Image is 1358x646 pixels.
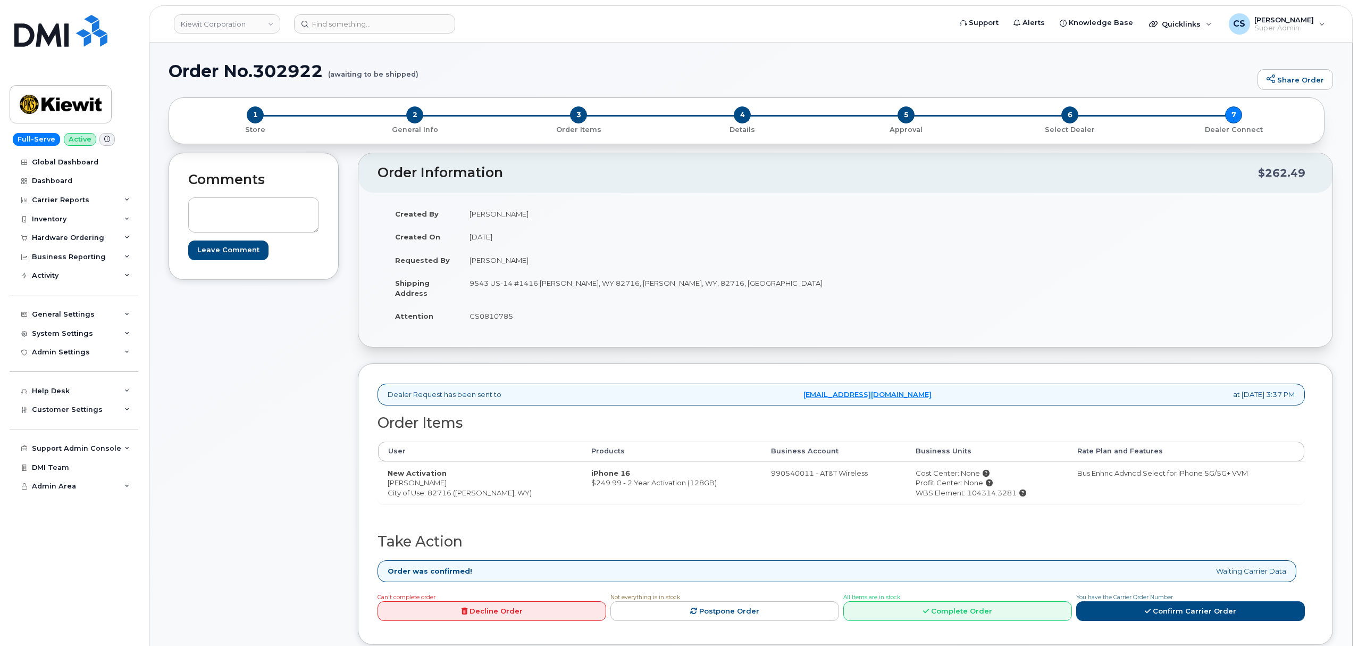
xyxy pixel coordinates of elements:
td: 990540011 - AT&T Wireless [761,461,906,504]
a: Postpone Order [610,601,839,621]
h2: Order Information [378,165,1258,180]
p: Approval [828,125,984,135]
div: Waiting Carrier Data [378,560,1296,582]
td: Bus Enhnc Advncd Select for iPhone 5G/5G+ VVM [1068,461,1304,504]
a: Confirm Carrier Order [1076,601,1305,621]
th: Business Units [906,442,1068,461]
a: 4 Details [660,123,824,135]
a: 3 Order Items [497,123,660,135]
span: 2 [406,106,423,123]
td: $249.99 - 2 Year Activation (128GB) [582,461,762,504]
strong: New Activation [388,469,447,477]
a: 2 General Info [333,123,497,135]
td: [PERSON_NAME] [460,202,837,226]
small: (awaiting to be shipped) [328,62,418,78]
span: 5 [898,106,915,123]
h2: Order Items [378,415,1305,431]
div: Profit Center: None [916,478,1058,488]
th: Business Account [761,442,906,461]
h2: Comments [188,172,319,187]
td: [PERSON_NAME] [460,249,837,272]
td: 9543 US-14 #1416 [PERSON_NAME], WY 82716, [PERSON_NAME], WY, 82716, [GEOGRAPHIC_DATA] [460,271,837,304]
a: 5 Approval [824,123,988,135]
div: WBS Element: 104314.3281 [916,488,1058,498]
td: [DATE] [460,225,837,249]
span: 3 [570,106,587,123]
p: Select Dealer [992,125,1147,135]
strong: Created On [395,233,440,241]
span: 4 [734,106,751,123]
strong: Created By [395,210,439,218]
span: You have the Carrier Order Number [1076,594,1173,601]
span: Not everything is in stock [610,594,680,601]
a: Complete Order [843,601,1072,621]
strong: Shipping Address [395,279,430,297]
strong: Requested By [395,256,450,264]
td: [PERSON_NAME] City of Use: 82716 ([PERSON_NAME], WY) [378,461,582,504]
p: Order Items [501,125,656,135]
div: $262.49 [1258,163,1305,183]
span: Can't complete order [378,594,435,601]
h2: Take Action [378,534,1305,550]
span: All Items are in stock [843,594,900,601]
strong: Attention [395,312,433,320]
div: Dealer Request has been sent to at [DATE] 3:37 PM [378,384,1305,405]
strong: iPhone 16 [591,469,630,477]
td: CS0810785 [460,304,837,328]
a: 6 Select Dealer [988,123,1152,135]
p: General Info [337,125,492,135]
th: Rate Plan and Features [1068,442,1304,461]
th: Products [582,442,762,461]
input: Leave Comment [188,241,269,260]
div: Cost Center: None [916,468,1058,478]
strong: Order was confirmed! [388,566,472,576]
a: Decline Order [378,601,606,621]
h1: Order No.302922 [169,62,1252,80]
a: Share Order [1258,69,1333,90]
a: 1 Store [178,123,333,135]
p: Store [182,125,329,135]
span: 1 [247,106,264,123]
th: User [378,442,582,461]
span: 6 [1061,106,1078,123]
a: [EMAIL_ADDRESS][DOMAIN_NAME] [803,390,932,400]
p: Details [665,125,820,135]
iframe: Messenger Launcher [1312,600,1350,638]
